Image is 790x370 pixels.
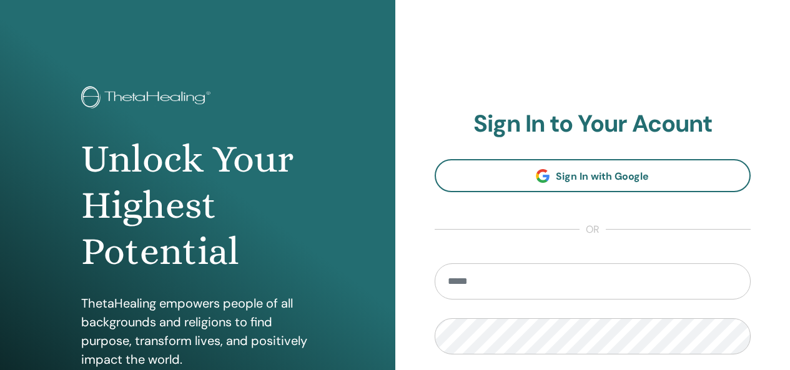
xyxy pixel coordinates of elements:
span: Sign In with Google [556,170,649,183]
h1: Unlock Your Highest Potential [81,136,314,275]
h2: Sign In to Your Acount [435,110,751,139]
span: or [580,222,606,237]
p: ThetaHealing empowers people of all backgrounds and religions to find purpose, transform lives, a... [81,294,314,369]
a: Sign In with Google [435,159,751,192]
